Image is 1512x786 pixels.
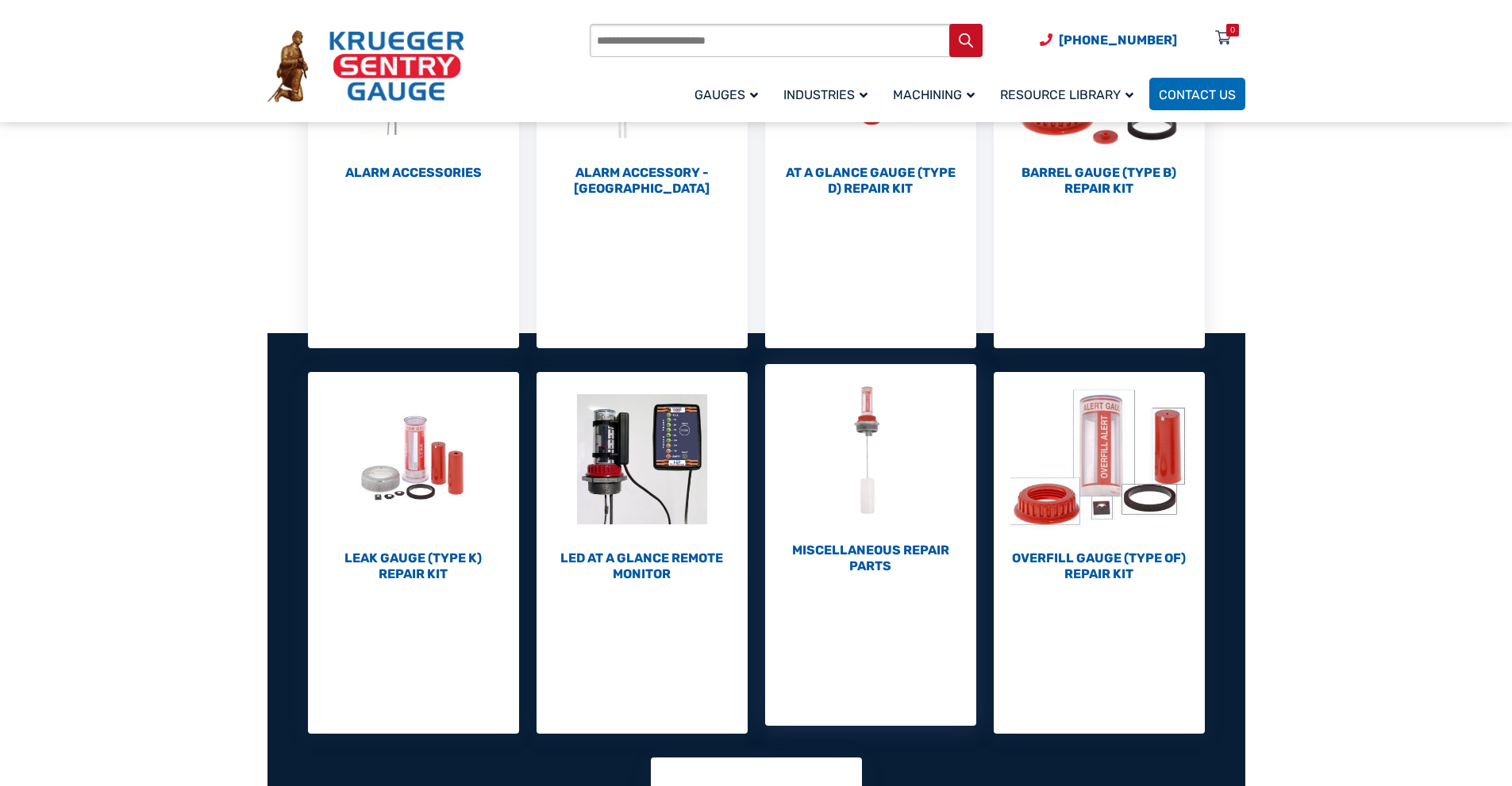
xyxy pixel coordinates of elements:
[308,550,519,582] h2: Leak Gauge (Type K) Repair Kit
[893,87,975,102] span: Machining
[883,75,991,113] a: Machining
[994,550,1205,582] h2: Overfill Gauge (Type OF) Repair Kit
[267,30,464,103] img: Krueger Sentry Gauge
[1159,87,1236,102] span: Contact Us
[1149,78,1245,110] a: Contact Us
[537,165,748,197] h2: Alarm Accessory - [GEOGRAPHIC_DATA]
[1059,33,1177,48] span: [PHONE_NUMBER]
[537,372,748,582] a: Visit product category LED At A Glance Remote Monitor
[685,75,774,113] a: Gauges
[783,87,868,102] span: Industries
[994,165,1205,197] h2: Barrel Gauge (Type B) Repair Kit
[765,364,976,574] a: Visit product category Miscellaneous Repair Parts
[991,75,1149,113] a: Resource Library
[694,87,758,102] span: Gauges
[765,165,976,197] h2: At a Glance Gauge (Type D) Repair Kit
[765,364,976,539] img: Miscellaneous Repair Parts
[1040,30,1177,50] a: Phone Number (920) 434-8860
[537,372,748,546] img: LED At A Glance Remote Monitor
[1000,87,1133,102] span: Resource Library
[774,75,883,113] a: Industries
[1230,24,1235,36] div: 0
[765,543,976,574] h2: Miscellaneous Repair Parts
[308,372,519,582] a: Visit product category Leak Gauge (Type K) Repair Kit
[994,372,1205,582] a: Visit product category Overfill Gauge (Type OF) Repair Kit
[994,372,1205,546] img: Overfill Gauge (Type OF) Repair Kit
[537,550,748,582] h2: LED At A Glance Remote Monitor
[308,372,519,546] img: Leak Gauge (Type K) Repair Kit
[308,165,519,181] h2: Alarm Accessories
